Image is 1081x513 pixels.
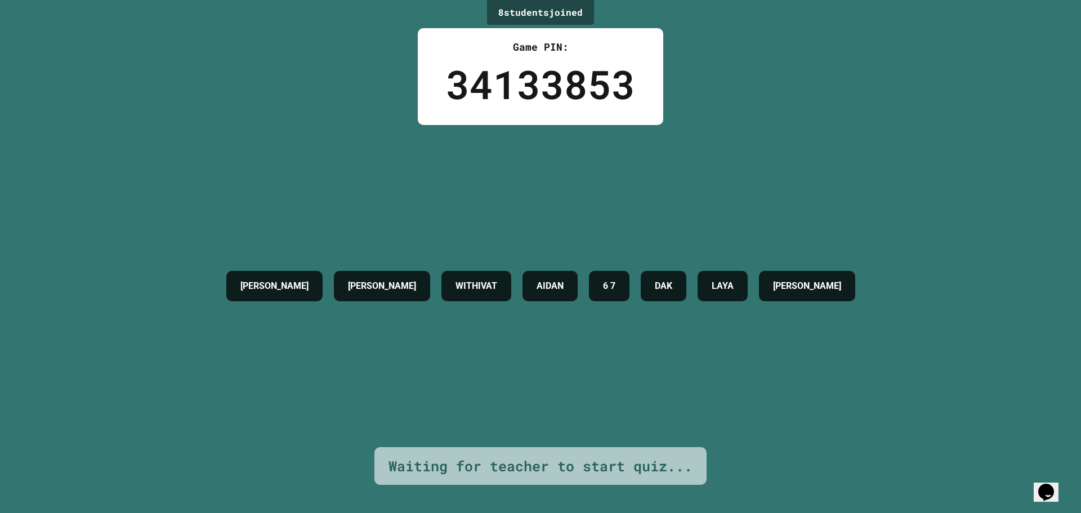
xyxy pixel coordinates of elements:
[773,279,841,293] h4: [PERSON_NAME]
[446,55,635,114] div: 34133853
[348,279,416,293] h4: [PERSON_NAME]
[446,39,635,55] div: Game PIN:
[388,456,693,477] div: Waiting for teacher to start quiz...
[240,279,309,293] h4: [PERSON_NAME]
[712,279,734,293] h4: LAYA
[537,279,564,293] h4: AIDAN
[455,279,497,293] h4: WITHIVAT
[603,279,615,293] h4: 6 7
[1034,468,1070,502] iframe: chat widget
[655,279,672,293] h4: DAK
